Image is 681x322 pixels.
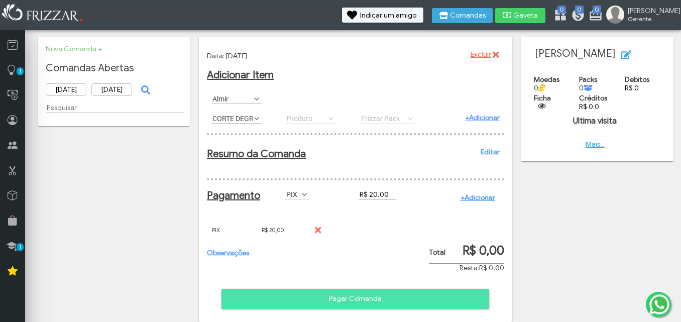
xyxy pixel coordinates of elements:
[432,8,493,23] button: Comandas
[359,189,396,200] input: valor
[628,7,673,15] span: [PERSON_NAME]
[211,94,253,103] label: Almir
[579,102,599,111] a: R$ 0.0
[144,82,145,97] span: ui-button
[529,47,665,62] h2: [PERSON_NAME]
[495,8,545,23] button: Gaveta
[429,248,445,257] span: Total
[579,75,597,84] span: Packs
[17,243,24,251] span: 1
[557,6,566,14] span: 0
[534,75,559,84] span: Moedas
[479,264,504,272] span: R$ 0,00
[285,189,300,199] label: PIX
[207,220,257,241] td: PIX
[137,82,152,97] button: ui-button
[221,289,489,309] button: Pagar Comanda
[91,83,132,96] input: Data Final
[606,6,676,26] a: [PERSON_NAME] Gerente
[589,8,599,24] a: 0
[257,220,306,241] td: R$ 20,00
[464,47,504,62] button: Excluir
[529,116,661,126] h4: Ultima visita
[46,102,184,113] input: Pesquisar
[534,84,545,92] span: 0
[628,15,673,23] span: Gerente
[207,249,249,257] a: Observações
[360,12,416,19] span: Indicar um amigo
[586,140,605,149] a: Mais...
[625,75,649,84] span: Debitos
[534,94,551,102] span: Ficha
[647,292,671,316] img: whatsapp.png
[471,47,491,62] span: Excluir
[465,114,500,122] a: +Adicionar
[207,189,251,202] h2: Pagamento
[211,114,253,123] label: CORTE DEGRADÊ
[46,45,102,53] a: Nova Comanda +
[615,47,659,62] button: Editar
[575,6,584,14] span: 0
[633,47,652,62] span: Editar
[429,264,504,272] div: Resta:
[593,6,601,14] span: 0
[207,148,500,160] h2: Resumo da Comanda
[318,223,319,238] span: Excluir
[46,62,182,74] h2: Comandas Abertas
[625,84,639,92] a: R$ 0
[17,67,24,75] span: 1
[311,223,326,238] button: Excluir
[461,193,495,202] a: +Adicionar
[579,84,593,92] span: 0
[463,243,504,258] span: R$ 0,00
[207,69,504,81] h2: Adicionar Item
[579,94,607,102] span: Créditos
[513,12,538,19] span: Gaveta
[553,8,563,24] a: 0
[571,8,581,24] a: 0
[229,291,482,306] span: Pagar Comanda
[481,148,500,156] a: Editar
[342,8,423,23] button: Indicar um amigo
[207,52,504,60] p: Data: [DATE]
[450,12,486,19] span: Comandas
[534,102,549,110] button: ui-button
